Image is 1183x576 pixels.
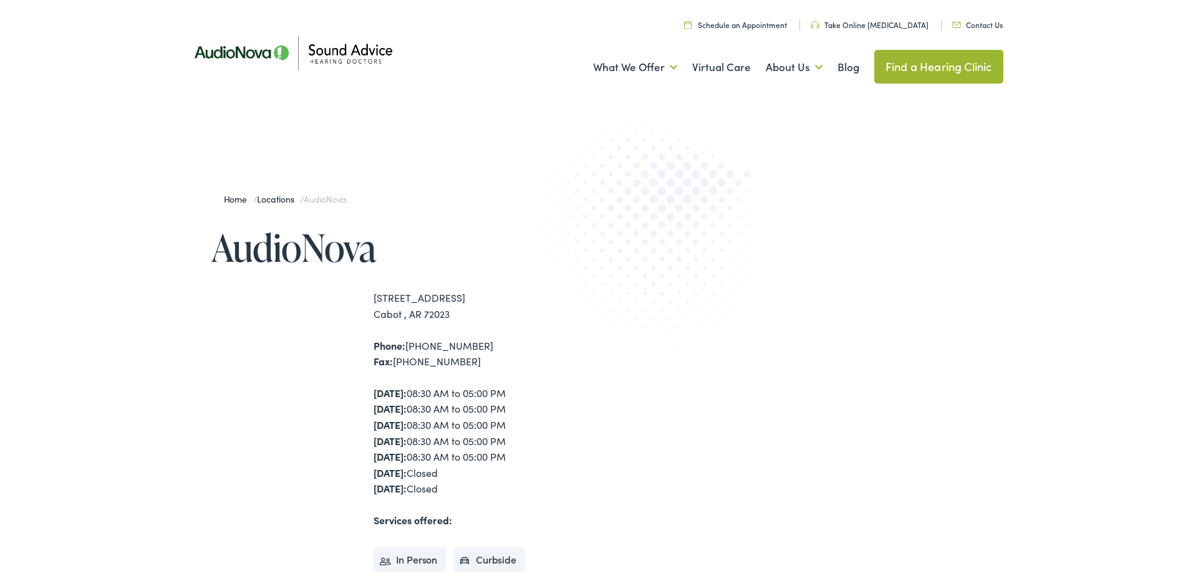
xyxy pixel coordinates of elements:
strong: Fax: [374,354,393,368]
div: [PHONE_NUMBER] [PHONE_NUMBER] [374,338,592,370]
span: / / [224,193,347,205]
strong: [DATE]: [374,386,407,400]
div: [STREET_ADDRESS] Cabot , AR 72023 [374,290,592,322]
a: Find a Hearing Clinic [874,50,1003,84]
strong: [DATE]: [374,481,407,495]
strong: [DATE]: [374,434,407,448]
img: Calendar icon in a unique green color, symbolizing scheduling or date-related features. [684,21,692,29]
div: 08:30 AM to 05:00 PM 08:30 AM to 05:00 PM 08:30 AM to 05:00 PM 08:30 AM to 05:00 PM 08:30 AM to 0... [374,385,592,497]
li: In Person [374,547,447,572]
span: AudioNova [304,193,346,205]
a: Blog [838,44,859,90]
a: Locations [257,193,300,205]
strong: [DATE]: [374,466,407,479]
a: Virtual Care [692,44,751,90]
a: Schedule an Appointment [684,19,787,30]
a: Contact Us [952,19,1003,30]
strong: Services offered: [374,513,452,527]
strong: [DATE]: [374,418,407,431]
img: Headphone icon in a unique green color, suggesting audio-related services or features. [811,21,819,29]
a: Home [224,193,253,205]
img: Icon representing mail communication in a unique green color, indicative of contact or communicat... [952,22,961,28]
a: Take Online [MEDICAL_DATA] [811,19,929,30]
a: About Us [766,44,823,90]
a: What We Offer [593,44,677,90]
h1: AudioNova [211,227,592,268]
strong: [DATE]: [374,449,407,463]
strong: [DATE]: [374,401,407,415]
strong: Phone: [374,338,405,352]
li: Curbside [453,547,525,572]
